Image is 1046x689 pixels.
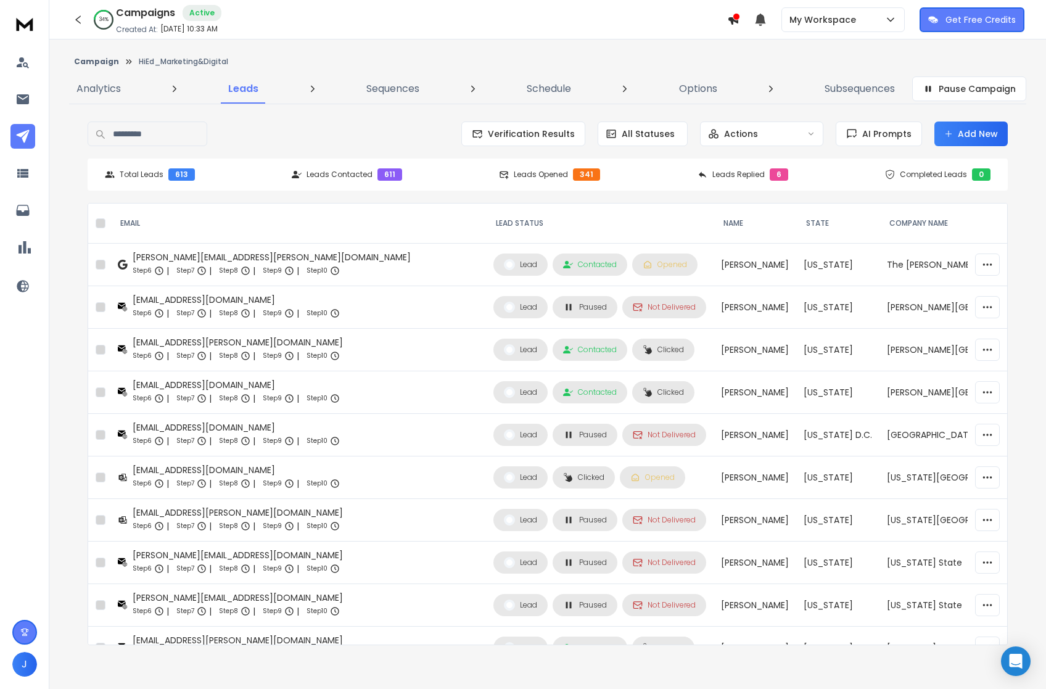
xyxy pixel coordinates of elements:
p: | [167,307,169,320]
div: Not Delivered [633,558,696,567]
div: Clicked [563,472,604,482]
div: Not Delivered [633,515,696,525]
p: | [253,520,255,532]
p: | [209,265,212,277]
button: Pause Campaign [912,76,1026,101]
td: [PERSON_NAME][GEOGRAPHIC_DATA] [879,371,987,414]
td: [US_STATE] [796,371,879,414]
p: Step 6 [133,350,152,362]
td: [US_STATE] D.C. [796,414,879,456]
td: [PERSON_NAME] [714,499,796,542]
p: My Workspace [789,14,861,26]
div: 613 [168,168,195,181]
div: Lead [504,472,537,483]
p: | [297,563,299,575]
a: Leads [221,74,266,104]
th: LEAD STATUS [486,204,714,244]
p: Step 7 [176,605,194,617]
td: [US_STATE] [796,286,879,329]
td: [PERSON_NAME] [714,627,796,669]
p: Step 8 [219,265,238,277]
p: | [297,307,299,320]
td: [US_STATE] [796,584,879,627]
p: HiEd_Marketing&Digital [139,57,228,67]
div: [EMAIL_ADDRESS][PERSON_NAME][DOMAIN_NAME] [133,336,343,349]
h1: Campaigns [116,6,175,20]
td: [US_STATE] State [879,542,987,584]
button: J [12,652,37,677]
a: Schedule [519,74,579,104]
td: [PERSON_NAME] [714,414,796,456]
div: [EMAIL_ADDRESS][DOMAIN_NAME] [133,464,340,476]
a: Options [672,74,725,104]
div: Lead [504,514,537,526]
p: [DATE] 10:33 AM [160,24,218,34]
p: | [297,477,299,490]
td: [PERSON_NAME] [714,286,796,329]
p: | [253,307,255,320]
p: Step 10 [307,563,327,575]
p: Step 10 [307,350,327,362]
div: 611 [377,168,402,181]
p: Step 6 [133,563,152,575]
p: Leads Opened [514,170,568,179]
div: [EMAIL_ADDRESS][DOMAIN_NAME] [133,421,340,434]
div: Not Delivered [633,430,696,440]
p: Schedule [527,81,571,96]
p: Subsequences [825,81,895,96]
p: All Statuses [622,128,675,140]
div: [EMAIL_ADDRESS][DOMAIN_NAME] [133,294,340,306]
td: [US_STATE][GEOGRAPHIC_DATA] [879,456,987,499]
button: Get Free Credits [920,7,1024,32]
div: Clicked [643,387,684,397]
div: Paused [563,600,607,611]
div: [PERSON_NAME][EMAIL_ADDRESS][PERSON_NAME][DOMAIN_NAME] [133,251,411,263]
td: [PERSON_NAME] [714,244,796,286]
p: | [209,605,212,617]
div: Contacted [563,345,617,355]
div: Lead [504,302,537,313]
p: Step 8 [219,350,238,362]
td: [US_STATE] [796,244,879,286]
td: [PERSON_NAME][GEOGRAPHIC_DATA] [879,286,987,329]
td: [PERSON_NAME] [714,456,796,499]
p: | [297,392,299,405]
p: Step 8 [219,435,238,447]
div: Not Delivered [633,600,696,610]
p: | [209,350,212,362]
div: Clicked [643,643,684,653]
p: Step 7 [176,307,194,320]
p: Step 6 [133,520,152,532]
div: Not Delivered [633,302,696,312]
p: Step 6 [133,265,152,277]
p: Step 10 [307,265,327,277]
p: | [253,477,255,490]
p: Step 6 [133,605,152,617]
div: Lead [504,387,537,398]
p: | [297,350,299,362]
td: [GEOGRAPHIC_DATA] [879,414,987,456]
p: Step 10 [307,520,327,532]
p: | [167,265,169,277]
td: [PERSON_NAME][GEOGRAPHIC_DATA] [879,329,987,371]
p: Step 7 [176,477,194,490]
span: AI Prompts [857,128,912,140]
p: Leads Replied [712,170,765,179]
p: Step 9 [263,477,282,490]
div: Clicked [643,345,684,355]
th: State [796,204,879,244]
th: Company Name [879,204,987,244]
div: [EMAIL_ADDRESS][DOMAIN_NAME] [133,379,340,391]
p: 34 % [99,16,109,23]
div: Open Intercom Messenger [1001,646,1031,676]
span: Verification Results [483,128,575,140]
a: Sequences [359,74,427,104]
td: [US_STATE] [796,542,879,584]
p: Step 8 [219,307,238,320]
div: Lead [504,557,537,568]
p: Step 7 [176,563,194,575]
div: 0 [972,168,990,181]
div: 341 [573,168,600,181]
p: | [167,392,169,405]
div: [PERSON_NAME][EMAIL_ADDRESS][DOMAIN_NAME] [133,549,343,561]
